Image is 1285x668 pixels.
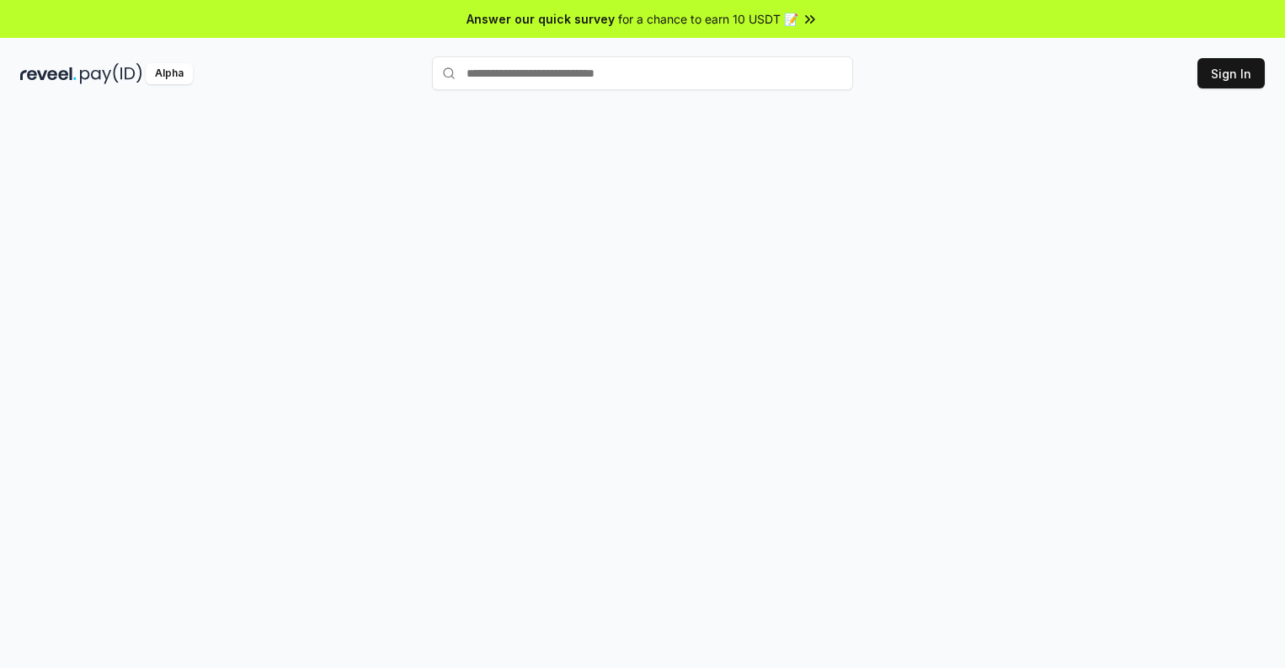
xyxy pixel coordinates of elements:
[467,10,615,28] span: Answer our quick survey
[1197,58,1265,88] button: Sign In
[20,63,77,84] img: reveel_dark
[80,63,142,84] img: pay_id
[618,10,798,28] span: for a chance to earn 10 USDT 📝
[146,63,193,84] div: Alpha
